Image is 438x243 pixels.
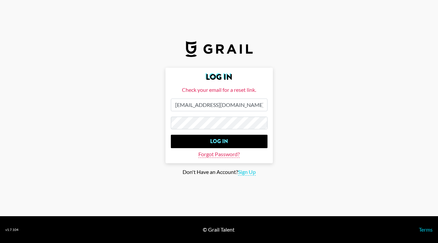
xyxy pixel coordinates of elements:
[171,73,267,81] h2: Log In
[198,151,240,158] span: Forgot Password?
[203,226,235,233] div: © Grail Talent
[419,226,433,233] a: Terms
[186,41,253,57] img: Grail Talent Logo
[238,169,256,176] span: Sign Up
[171,86,267,93] div: Check your email for a reset link.
[5,169,433,176] div: Don't Have an Account?
[171,99,267,111] input: Email
[171,135,267,148] input: Log In
[5,228,18,232] div: v 1.7.104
